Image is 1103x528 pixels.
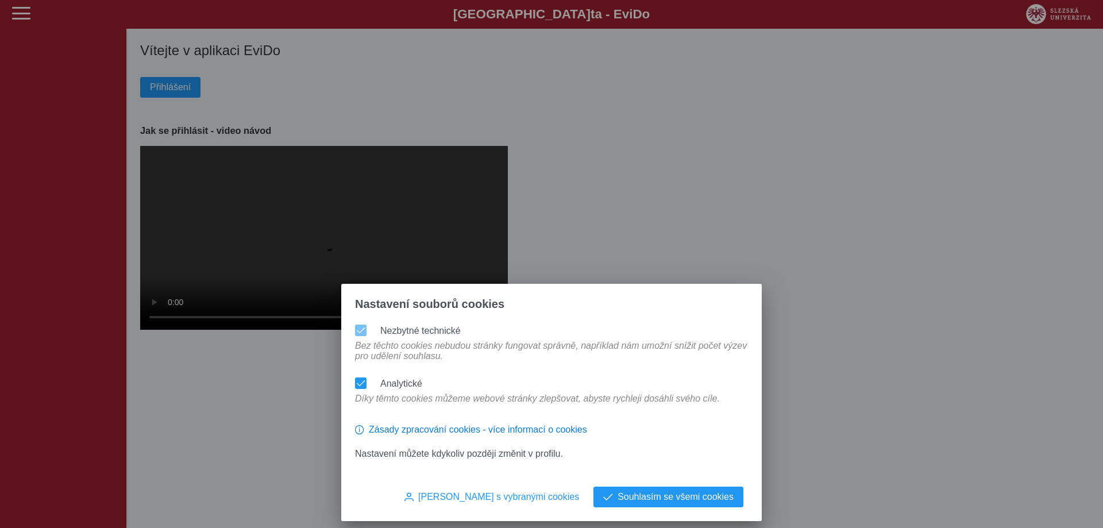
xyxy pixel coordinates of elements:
[618,492,734,502] span: Souhlasím se všemi cookies
[380,326,461,336] label: Nezbytné technické
[593,487,743,507] button: Souhlasím se všemi cookies
[380,379,422,388] label: Analytické
[355,449,748,459] p: Nastavení můžete kdykoliv později změnit v profilu.
[418,492,579,502] span: [PERSON_NAME] s vybranými cookies
[369,425,587,435] span: Zásady zpracování cookies - více informací o cookies
[350,394,724,415] div: Díky těmto cookies můžeme webové stránky zlepšovat, abyste rychleji dosáhli svého cíle.
[350,341,753,373] div: Bez těchto cookies nebudou stránky fungovat správně, například nám umožní snížit počet výzev pro ...
[395,487,589,507] button: [PERSON_NAME] s vybranými cookies
[355,298,504,311] span: Nastavení souborů cookies
[355,420,587,440] button: Zásady zpracování cookies - více informací o cookies
[355,429,587,439] a: Zásady zpracování cookies - více informací o cookies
